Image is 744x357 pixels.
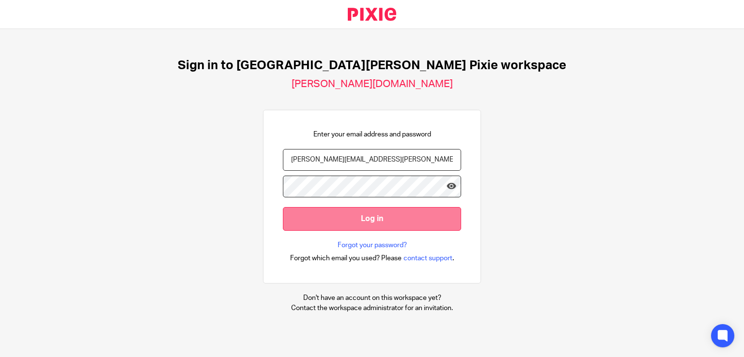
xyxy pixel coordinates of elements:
span: contact support [403,253,452,263]
a: Forgot your password? [338,240,407,250]
input: name@example.com [283,149,461,171]
p: Enter your email address and password [313,130,431,139]
input: Log in [283,207,461,231]
div: . [290,253,454,264]
span: Forgot which email you used? Please [290,253,402,263]
h1: Sign in to [GEOGRAPHIC_DATA][PERSON_NAME] Pixie workspace [178,58,566,73]
p: Don't have an account on this workspace yet? [291,293,453,303]
h2: [PERSON_NAME][DOMAIN_NAME] [292,78,453,90]
p: Contact the workspace administrator for an invitation. [291,303,453,313]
